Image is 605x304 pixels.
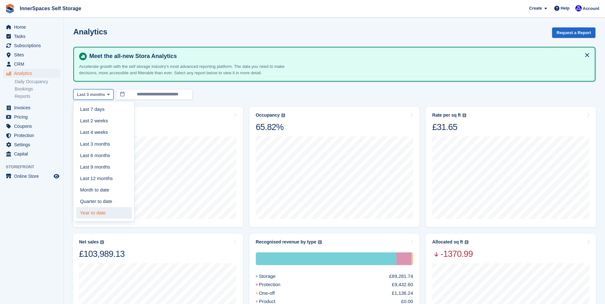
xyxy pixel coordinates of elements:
span: Capital [14,149,52,158]
span: Analytics [14,69,52,78]
span: Help [561,5,570,11]
span: Home [14,23,52,32]
img: Russell Harding [575,5,582,11]
img: icon-info-grey-7440780725fd019a000dd9b08b2336e03edf1995a4989e88bcd33f0948082b44.svg [465,240,469,244]
a: Bookings [15,86,60,92]
div: £89,281.74 [389,273,413,280]
a: Last 2 weeks [76,115,132,127]
div: Allocated sq ft [432,239,463,245]
a: menu [3,131,60,140]
span: Tasks [14,32,52,41]
div: Recognised revenue by type [256,239,316,245]
img: stora-icon-8386f47178a22dfd0bd8f6a31ec36ba5ce8667c1dd55bd0f319d3a0aa187defe.svg [5,4,15,13]
a: Quarter to date [76,196,132,207]
span: -1370.99 [432,249,473,259]
a: menu [3,122,60,131]
button: Last 3 months [73,89,114,100]
a: Last 6 months [76,150,132,161]
a: Year to date [76,207,132,219]
a: Daily Occupancy [15,79,60,85]
span: Account [583,5,599,12]
a: menu [3,32,60,41]
span: Last 3 months [77,91,105,98]
div: £9,432.60 [392,281,413,288]
div: £1,136.24 [392,290,413,297]
div: Protection [256,281,296,288]
a: Month to date [76,184,132,196]
span: Create [529,5,542,11]
span: Invoices [14,103,52,112]
img: icon-info-grey-7440780725fd019a000dd9b08b2336e03edf1995a4989e88bcd33f0948082b44.svg [462,113,466,117]
div: Protection [396,252,411,265]
a: menu [3,60,60,69]
a: InnerSpaces Self Storage [17,3,84,14]
a: menu [3,41,60,50]
div: Occupancy [256,112,280,118]
a: menu [3,140,60,149]
a: menu [3,103,60,112]
h2: Analytics [73,27,107,36]
img: icon-info-grey-7440780725fd019a000dd9b08b2336e03edf1995a4989e88bcd33f0948082b44.svg [318,240,322,244]
span: Pricing [14,112,52,121]
div: Rate per sq ft [432,112,461,118]
div: £31.65 [432,122,466,133]
a: menu [3,149,60,158]
div: £103,989.13 [79,249,125,259]
a: Last 12 months [76,173,132,184]
a: menu [3,172,60,181]
a: menu [3,50,60,59]
span: Coupons [14,122,52,131]
p: Accelerate growth with the self storage industry's most advanced reporting platform. The data you... [79,63,302,76]
a: Last 4 weeks [76,127,132,138]
a: menu [3,112,60,121]
a: Last 9 months [76,161,132,173]
div: Net sales [79,239,99,245]
span: CRM [14,60,52,69]
div: Storage [256,252,396,265]
span: Storefront [6,164,63,170]
div: One-off [256,290,290,297]
button: Request a Report [552,27,595,38]
a: Reports [15,93,60,99]
h4: Meet the all-new Stora Analytics [87,53,590,60]
a: menu [3,23,60,32]
span: Protection [14,131,52,140]
div: One-off [411,252,413,265]
span: Sites [14,50,52,59]
span: Settings [14,140,52,149]
div: Storage [256,273,291,280]
img: icon-info-grey-7440780725fd019a000dd9b08b2336e03edf1995a4989e88bcd33f0948082b44.svg [281,113,285,117]
a: menu [3,69,60,78]
a: Last 7 days [76,104,132,115]
span: Subscriptions [14,41,52,50]
a: Preview store [53,172,60,180]
div: 65.82% [256,122,285,133]
a: Last 3 months [76,138,132,150]
span: Online Store [14,172,52,181]
img: icon-info-grey-7440780725fd019a000dd9b08b2336e03edf1995a4989e88bcd33f0948082b44.svg [100,240,104,244]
